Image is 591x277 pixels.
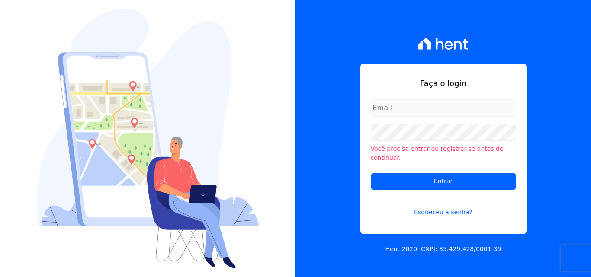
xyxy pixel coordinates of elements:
p: Hent 2020. CNPJ: 35.429.428/0001-39 [385,245,501,254]
input: Entrar [371,173,516,190]
h1: Faça o login [371,77,516,89]
input: Email [371,99,516,117]
li: Você precisa entrar ou registrar-se antes de continuar. [371,144,516,162]
a: Esqueceu a senha? [371,197,516,217]
img: Login [37,9,259,268]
